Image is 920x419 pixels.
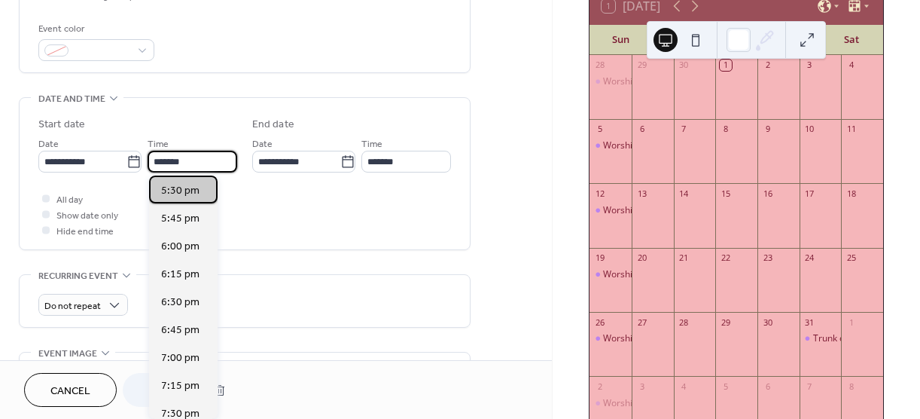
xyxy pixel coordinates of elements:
[845,60,857,71] div: 4
[161,378,200,394] span: 7:15 pm
[252,117,294,133] div: End date
[161,350,200,366] span: 7:00 pm
[589,204,632,217] div: Worship and Adult Bible Study
[594,381,605,392] div: 2
[56,208,118,224] span: Show date only
[845,124,857,135] div: 11
[161,323,200,338] span: 6:45 pm
[678,60,690,71] div: 30
[603,139,807,152] div: Worship and Adult [DEMOGRAPHIC_DATA] Study
[603,204,807,217] div: Worship and Adult [DEMOGRAPHIC_DATA] Study
[603,268,807,281] div: Worship and Adult [DEMOGRAPHIC_DATA] Study
[845,188,857,199] div: 18
[636,188,647,199] div: 13
[678,252,690,264] div: 21
[762,252,773,264] div: 23
[603,397,807,410] div: Worship and Adult [DEMOGRAPHIC_DATA] Study
[603,75,807,88] div: Worship and Adult [DEMOGRAPHIC_DATA] Study
[50,384,90,399] span: Cancel
[720,381,731,392] div: 5
[804,381,815,392] div: 7
[762,124,773,135] div: 9
[603,332,807,345] div: Worship and Adult [DEMOGRAPHIC_DATA] Study
[678,124,690,135] div: 7
[845,252,857,264] div: 25
[589,139,632,152] div: Worship and Adult Bible Study
[804,124,815,135] div: 10
[804,60,815,71] div: 3
[720,188,731,199] div: 15
[762,188,773,199] div: 16
[636,317,647,328] div: 27
[833,25,871,55] div: Sat
[56,192,83,208] span: All day
[845,317,857,328] div: 1
[762,60,773,71] div: 2
[636,60,647,71] div: 29
[38,91,105,107] span: Date and time
[636,252,647,264] div: 20
[361,136,382,152] span: Time
[161,295,200,310] span: 6:30 pm
[720,317,731,328] div: 29
[804,252,815,264] div: 24
[148,136,169,152] span: Time
[594,252,605,264] div: 19
[678,188,690,199] div: 14
[38,21,151,37] div: Event color
[720,60,731,71] div: 1
[38,136,59,152] span: Date
[678,381,690,392] div: 4
[161,267,200,283] span: 6:15 pm
[594,60,605,71] div: 28
[161,183,200,199] span: 5:30 pm
[252,136,273,152] span: Date
[589,75,632,88] div: Worship and Adult Bible Study
[161,239,200,255] span: 6:00 pm
[38,346,97,362] span: Event image
[602,25,640,55] div: Sun
[720,252,731,264] div: 22
[845,381,857,392] div: 8
[589,397,632,410] div: Worship and Adult Bible Study
[589,332,632,345] div: Worship and Adult Bible Study
[804,317,815,328] div: 31
[24,373,117,407] button: Cancel
[56,224,114,240] span: Hide end time
[678,317,690,328] div: 28
[636,381,647,392] div: 3
[800,332,842,345] div: Trunk or Treat at Connection Church
[161,211,200,227] span: 5:45 pm
[594,188,605,199] div: 12
[589,268,632,281] div: Worship and Adult Bible Study
[38,117,85,133] div: Start date
[636,124,647,135] div: 6
[640,25,678,55] div: Mon
[762,381,773,392] div: 6
[594,124,605,135] div: 5
[594,317,605,328] div: 26
[762,317,773,328] div: 30
[44,298,101,315] span: Do not repeat
[720,124,731,135] div: 8
[804,188,815,199] div: 17
[38,268,118,284] span: Recurring event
